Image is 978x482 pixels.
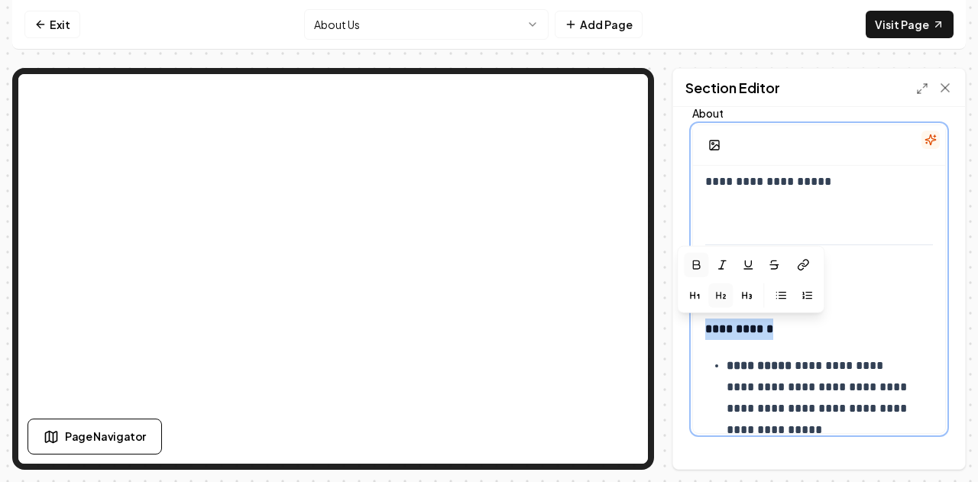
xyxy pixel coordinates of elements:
button: Italic [710,253,734,277]
button: Ordered List [795,283,819,308]
span: Page Navigator [65,429,146,445]
button: Underline [736,253,760,277]
h2: Section Editor [685,77,780,99]
a: Exit [24,11,80,38]
button: Heading 3 [734,283,759,308]
button: Link [788,251,818,279]
button: Heading 1 [682,283,707,308]
button: Page Navigator [28,419,162,455]
button: Add Image [699,131,730,159]
button: Add Page [555,11,643,38]
button: Bullet List [769,283,793,308]
a: Visit Page [866,11,954,38]
label: About [692,108,946,118]
button: Bold [684,253,708,277]
button: Heading 2 [708,283,733,308]
button: Strikethrough [762,253,786,277]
